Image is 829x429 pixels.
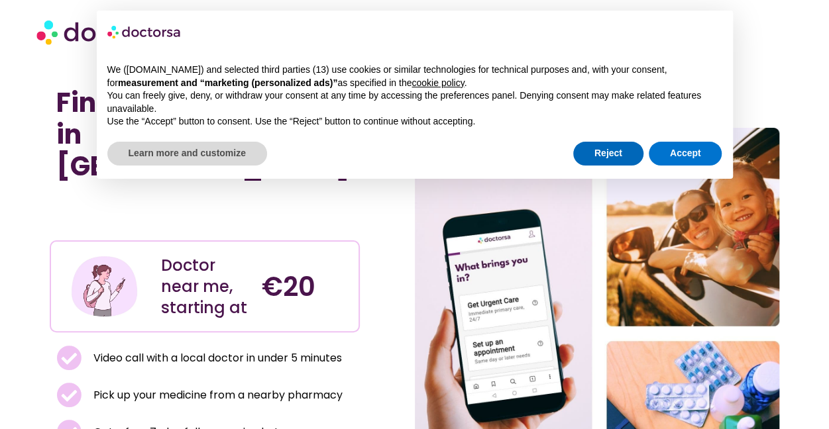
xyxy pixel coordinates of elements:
p: You can freely give, deny, or withdraw your consent at any time by accessing the preferences pane... [107,89,722,115]
div: Doctor near me, starting at [161,255,248,318]
span: Video call with a local doctor in under 5 minutes [90,349,342,367]
span: Pick up your medicine from a nearby pharmacy [90,386,343,405]
a: cookie policy [412,77,464,88]
button: Accept [649,142,722,166]
button: Learn more and customize [107,142,267,166]
iframe: Customer reviews powered by Trustpilot [56,195,255,211]
iframe: Customer reviews powered by Trustpilot [56,211,353,227]
button: Reject [573,142,643,166]
img: logo [107,21,182,42]
img: Illustration depicting a young woman in a casual outfit, engaged with her smartphone. She has a p... [70,252,139,321]
strong: measurement and “marketing (personalized ads)” [118,77,337,88]
h4: €20 [262,271,349,303]
p: We ([DOMAIN_NAME]) and selected third parties (13) use cookies or similar technologies for techni... [107,64,722,89]
p: Use the “Accept” button to consent. Use the “Reject” button to continue without accepting. [107,115,722,128]
h1: Find a Doctor Near Me in [GEOGRAPHIC_DATA] [56,87,353,182]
